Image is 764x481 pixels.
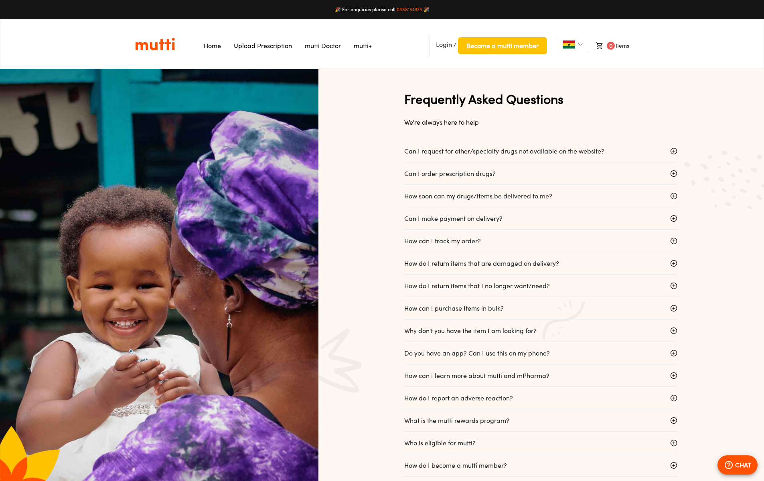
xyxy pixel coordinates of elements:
[404,297,678,319] div: How can I purchase Items in bulk?
[735,460,751,470] p: CHAT
[354,42,372,50] a: Navigates to mutti+ page
[404,90,678,109] h1: Frequently Asked Questions
[466,40,539,51] span: Become a mutti member
[404,371,549,380] p: How can I learn more about mutti and mPharma?
[404,236,481,246] p: How can I track my order?
[404,393,513,403] p: How do I report an adverse reaction?
[404,416,509,425] p: What is the mutti rewards program?
[404,252,678,275] div: How do I return items that are damaged on delivery?
[563,40,575,49] img: Ghana
[404,281,550,291] p: How do I return items that I no longer want/need?
[305,42,341,50] a: Navigates to mutti doctor website
[404,214,503,223] p: Can I make payment on delivery?
[397,6,422,12] a: 0558134375
[436,40,452,49] span: Login
[578,42,583,47] img: Dropdown
[404,230,678,252] div: How can I track my order?
[404,185,678,207] div: How soon can my drugs/items be delivered to me?
[404,169,496,178] p: Can I order prescription drugs?
[404,207,678,230] div: Can I make payment on delivery?
[135,37,175,51] img: Logo
[607,42,615,50] span: 0
[404,454,678,477] div: How do I become a mutti member?
[404,364,678,387] div: How can I learn more about mutti and mPharma?
[404,191,552,201] p: How soon can my drugs/items be delivered to me?
[135,37,175,51] a: Link on the logo navigates to HomePage
[404,146,604,156] p: Can I request for other/specialty drugs not available on the website?
[717,455,758,475] button: CHAT
[404,319,678,342] div: Why don't you have the item I am looking for?
[234,42,292,50] a: Navigates to Prescription Upload Page
[404,326,537,335] p: Why don't you have the item I am looking for?
[404,438,476,448] p: Who is eligible for mutti?
[404,275,678,297] div: How do I return items that I no longer want/need?
[404,387,678,409] div: How do I report an adverse reaction?
[404,140,678,162] div: Can I request for other/specialty drugs not available on the website?
[404,117,678,127] p: We're always here to help
[404,303,504,313] p: How can I purchase Items in bulk?
[404,461,507,470] p: How do I become a mutti member?
[404,162,678,185] div: Can I order prescription drugs?
[458,37,547,54] button: Become a mutti member
[204,42,221,50] a: Navigates to Home Page
[589,38,629,53] li: Items
[404,342,678,364] div: Do you have an app? Can I use this on my phone?
[430,34,547,57] li: /
[404,409,678,432] div: What is the mutti rewards program?
[404,432,678,454] div: Who is eligible for mutti?
[404,348,550,358] p: Do you have an app? Can I use this on my phone?
[404,259,559,268] p: How do I return items that are damaged on delivery?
